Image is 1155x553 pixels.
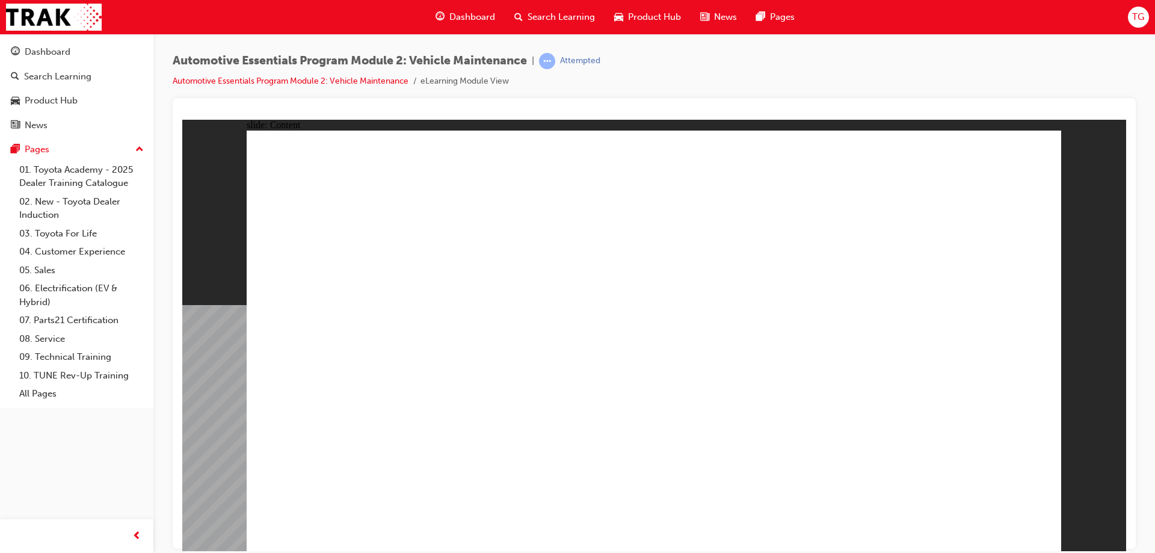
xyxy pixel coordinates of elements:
a: News [5,114,149,137]
span: Automotive Essentials Program Module 2: Vehicle Maintenance [173,54,527,68]
a: 08. Service [14,330,149,348]
button: Pages [5,138,149,161]
a: Dashboard [5,41,149,63]
a: news-iconNews [691,5,747,29]
span: TG [1132,10,1144,24]
span: news-icon [11,120,20,131]
a: 05. Sales [14,261,149,280]
div: News [25,119,48,132]
span: pages-icon [756,10,765,25]
a: 07. Parts21 Certification [14,311,149,330]
div: Pages [25,143,49,156]
button: DashboardSearch LearningProduct HubNews [5,39,149,138]
a: 09. Technical Training [14,348,149,366]
a: 02. New - Toyota Dealer Induction [14,193,149,224]
div: Dashboard [25,45,70,59]
a: Product Hub [5,90,149,112]
span: News [714,10,737,24]
a: 03. Toyota For Life [14,224,149,243]
a: 01. Toyota Academy - 2025 Dealer Training Catalogue [14,161,149,193]
span: Pages [770,10,795,24]
a: car-iconProduct Hub [605,5,691,29]
span: up-icon [135,142,144,158]
a: 04. Customer Experience [14,243,149,261]
a: 10. TUNE Rev-Up Training [14,366,149,385]
a: Search Learning [5,66,149,88]
a: Automotive Essentials Program Module 2: Vehicle Maintenance [173,76,408,86]
a: 06. Electrification (EV & Hybrid) [14,279,149,311]
span: prev-icon [132,529,141,544]
a: guage-iconDashboard [426,5,505,29]
img: Trak [6,4,102,31]
span: | [532,54,534,68]
div: Product Hub [25,94,78,108]
span: search-icon [514,10,523,25]
button: TG [1128,7,1149,28]
span: guage-icon [11,47,20,58]
div: Search Learning [24,70,91,84]
div: Attempted [560,55,600,67]
span: news-icon [700,10,709,25]
a: pages-iconPages [747,5,804,29]
a: All Pages [14,385,149,403]
a: search-iconSearch Learning [505,5,605,29]
li: eLearning Module View [420,75,509,88]
span: learningRecordVerb_ATTEMPT-icon [539,53,555,69]
span: Dashboard [449,10,495,24]
span: search-icon [11,72,19,82]
span: guage-icon [436,10,445,25]
span: Search Learning [528,10,595,24]
span: car-icon [614,10,623,25]
span: Product Hub [628,10,681,24]
span: pages-icon [11,144,20,155]
span: car-icon [11,96,20,107]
